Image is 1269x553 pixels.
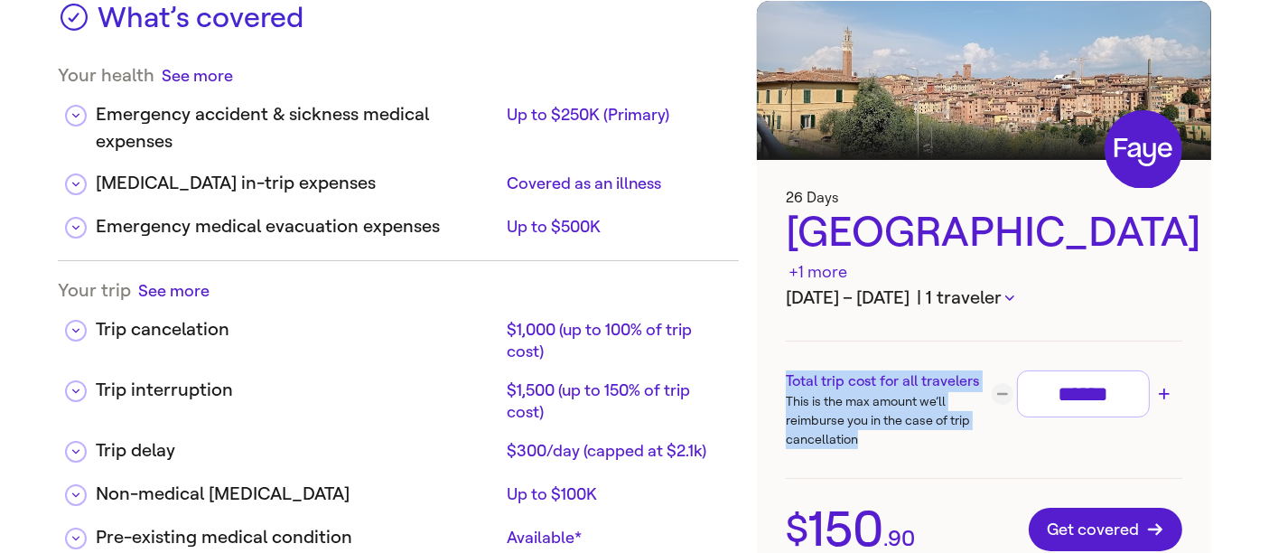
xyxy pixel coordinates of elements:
[788,260,847,285] div: +1 more
[58,302,739,362] div: Trip cancelation$1,000 (up to 100% of trip cost)
[507,380,724,423] div: $1,500 (up to 150% of trip cost)
[786,189,1182,206] h3: 26 Days
[1029,508,1182,551] button: Get covered
[507,483,724,505] div: Up to $100K
[58,466,739,510] div: Non-medical [MEDICAL_DATA]Up to $100K
[58,362,739,423] div: Trip interruption$1,500 (up to 150% of trip cost)
[992,383,1013,405] button: Decrease trip cost
[1047,520,1164,539] span: Get covered
[96,170,499,197] div: [MEDICAL_DATA] in-trip expenses
[1025,379,1142,410] input: Trip cost
[96,101,499,155] div: Emergency accident & sickness medical expenses
[58,423,739,466] div: Trip delay$300/day (capped at $2.1k)
[58,510,739,553] div: Pre-existing medical conditionAvailable*
[507,527,724,548] div: Available*
[1153,383,1175,405] button: Increase trip cost
[888,528,915,549] span: 90
[98,1,303,46] h3: What’s covered
[58,87,739,155] div: Emergency accident & sickness medical expensesUp to $250K (Primary)
[96,213,499,240] div: Emergency medical evacuation expenses
[507,440,724,462] div: $300/day (capped at $2.1k)
[507,173,724,194] div: Covered as an illness
[96,316,499,343] div: Trip cancelation
[58,279,739,302] div: Your trip
[507,319,724,362] div: $1,000 (up to 100% of trip cost)
[58,155,739,199] div: [MEDICAL_DATA] in-trip expensesCovered as an illness
[96,524,499,551] div: Pre-existing medical condition
[917,285,1014,312] button: | 1 traveler
[786,511,808,548] span: $
[786,370,984,392] h3: Total trip cost for all travelers
[786,285,1182,312] h3: [DATE] – [DATE]
[786,392,984,449] p: This is the max amount we’ll reimburse you in the case of trip cancellation
[58,64,739,87] div: Your health
[58,199,739,242] div: Emergency medical evacuation expensesUp to $500K
[96,437,499,464] div: Trip delay
[96,377,499,404] div: Trip interruption
[162,64,233,87] button: See more
[507,104,724,126] div: Up to $250K (Primary)
[786,206,1182,285] div: [GEOGRAPHIC_DATA]
[138,279,210,302] button: See more
[883,528,888,549] span: .
[507,216,724,238] div: Up to $500K
[96,481,499,508] div: Non-medical [MEDICAL_DATA]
